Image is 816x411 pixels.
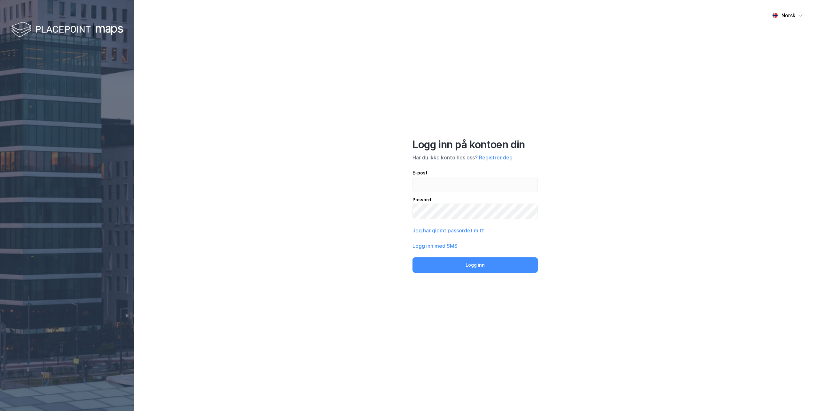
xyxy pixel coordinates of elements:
button: Logg inn med SMS [412,242,458,250]
button: Registrer deg [479,154,513,161]
div: Har du ikke konto hos oss? [412,154,538,161]
div: Logg inn på kontoen din [412,138,538,151]
button: Jeg har glemt passordet mitt [412,227,484,234]
div: Passord [412,196,538,204]
div: E-post [412,169,538,177]
button: Logg inn [412,257,538,273]
img: logo-white.f07954bde2210d2a523dddb988cd2aa7.svg [11,20,123,39]
div: Norsk [781,12,796,19]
